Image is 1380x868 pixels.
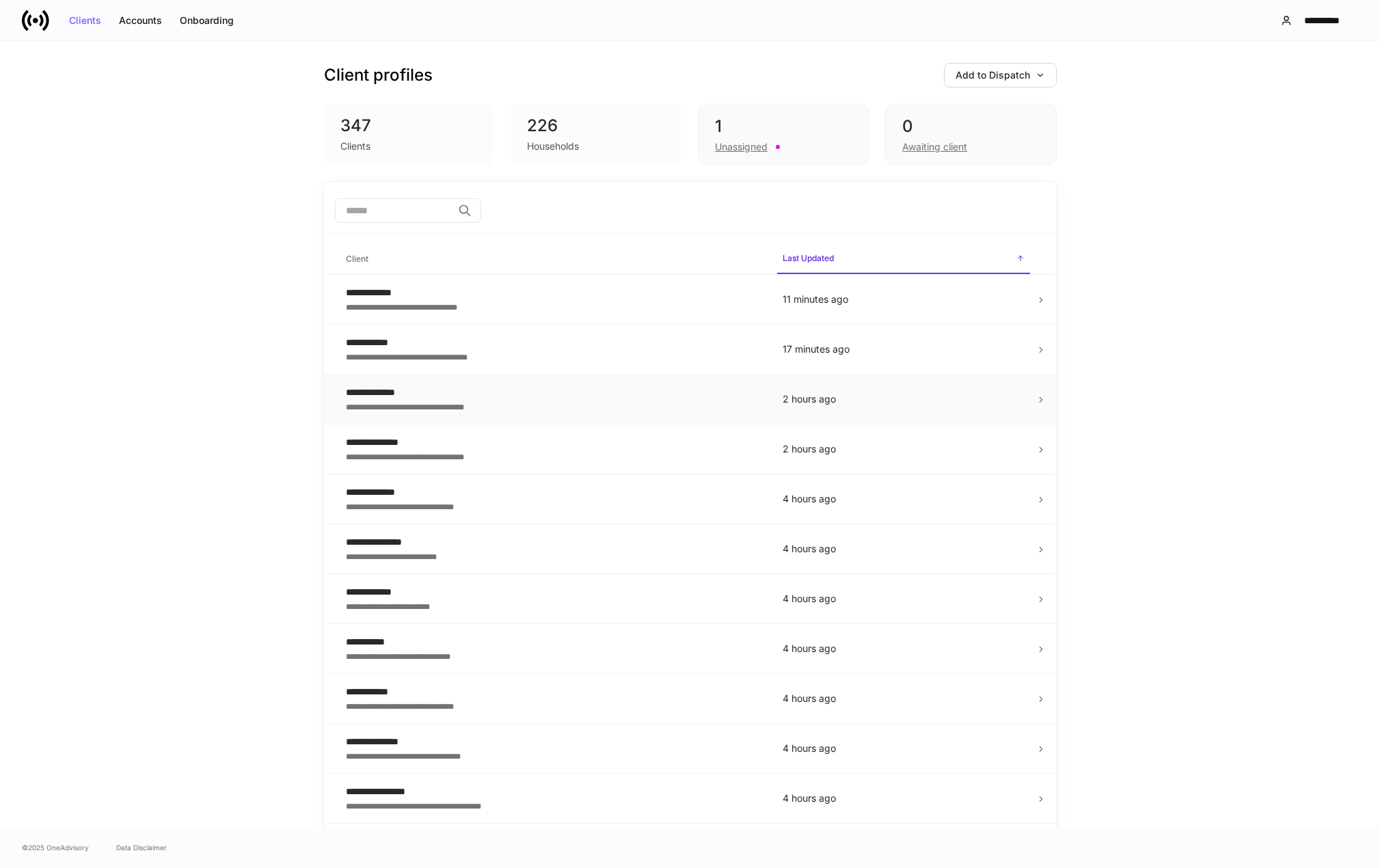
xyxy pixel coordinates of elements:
[116,842,167,853] a: Data Disclaimer
[340,245,766,273] span: Client
[902,140,967,154] div: Awaiting client
[783,542,1025,556] p: 4 hours ago
[777,245,1030,274] span: Last Updated
[956,70,1045,80] div: Add to Dispatch
[783,642,1025,655] p: 4 hours ago
[902,116,1039,137] div: 0
[324,64,433,86] h3: Client profiles
[783,742,1025,755] p: 4 hours ago
[22,842,89,853] span: © 2025 OneAdvisory
[783,442,1025,456] p: 2 hours ago
[346,252,368,265] h6: Client
[715,116,852,137] div: 1
[783,252,834,265] h6: Last Updated
[698,104,869,165] div: 1Unassigned
[783,492,1025,506] p: 4 hours ago
[885,104,1056,165] div: 0Awaiting client
[783,692,1025,705] p: 4 hours ago
[110,10,171,31] button: Accounts
[119,16,162,25] div: Accounts
[527,139,579,153] div: Households
[180,16,234,25] div: Onboarding
[340,115,478,137] div: 347
[783,592,1025,606] p: 4 hours ago
[944,63,1057,87] button: Add to Dispatch
[783,293,1025,306] p: 11 minutes ago
[171,10,243,31] button: Onboarding
[783,791,1025,805] p: 4 hours ago
[783,342,1025,356] p: 17 minutes ago
[60,10,110,31] button: Clients
[715,140,768,154] div: Unassigned
[527,115,665,137] div: 226
[340,139,370,153] div: Clients
[783,392,1025,406] p: 2 hours ago
[69,16,101,25] div: Clients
